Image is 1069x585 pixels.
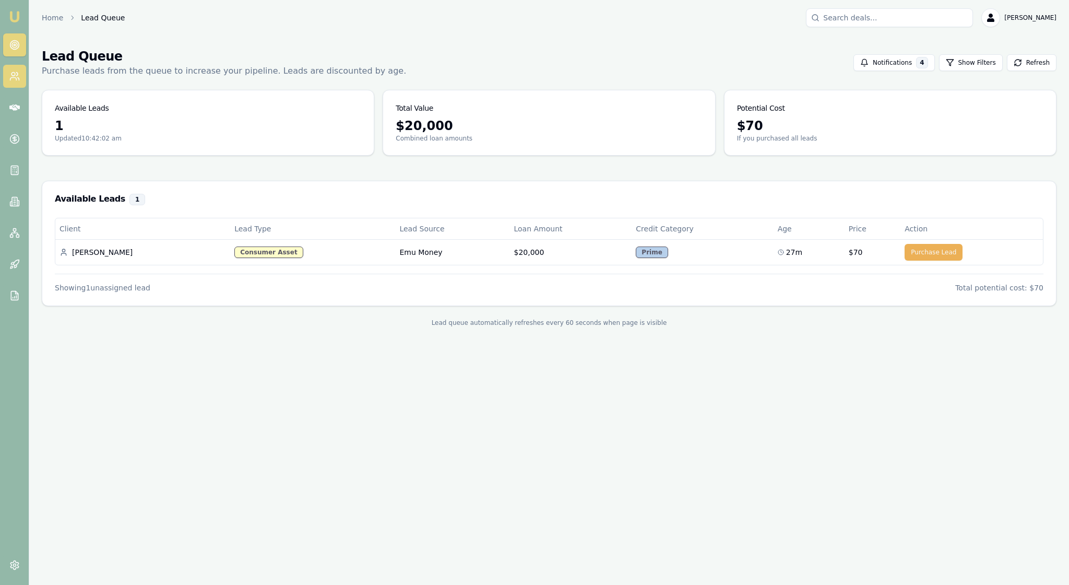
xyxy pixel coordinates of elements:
[42,48,406,65] h1: Lead Queue
[510,218,632,239] th: Loan Amount
[234,247,303,258] div: Consumer Asset
[395,218,509,239] th: Lead Source
[632,218,773,239] th: Credit Category
[60,247,226,258] div: [PERSON_NAME]
[8,10,21,23] img: emu-icon-u.png
[853,54,934,71] button: Notifications4
[129,194,145,205] div: 1
[55,103,109,113] h3: Available Leads
[55,218,230,239] th: Client
[806,8,973,27] input: Search deals
[900,218,1043,239] th: Action
[42,319,1056,327] div: Lead queue automatically refreshes every 60 seconds when page is visible
[230,218,395,239] th: Lead Type
[510,239,632,265] td: $20,000
[55,118,361,134] div: 1
[845,218,901,239] th: Price
[395,239,509,265] td: Emu Money
[849,247,863,258] span: $70
[396,118,702,134] div: $ 20,000
[1007,54,1056,71] button: Refresh
[955,283,1043,293] div: Total potential cost: $70
[774,218,845,239] th: Age
[737,103,785,113] h3: Potential Cost
[786,247,802,258] span: 27m
[42,13,125,23] nav: breadcrumb
[42,65,406,77] p: Purchase leads from the queue to increase your pipeline. Leads are discounted by age.
[396,103,433,113] h3: Total Value
[1004,14,1056,22] span: [PERSON_NAME]
[737,134,1043,143] p: If you purchased all leads
[81,13,125,23] span: Lead Queue
[42,13,63,23] a: Home
[737,118,1043,134] div: $ 70
[55,194,1043,205] h3: Available Leads
[396,134,702,143] p: Combined loan amounts
[939,54,1003,71] button: Show Filters
[55,134,361,143] p: Updated 10:42:02 am
[905,244,963,261] button: Purchase Lead
[916,57,928,68] div: 4
[636,247,668,258] div: Prime
[55,283,150,293] div: Showing 1 unassigned lead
